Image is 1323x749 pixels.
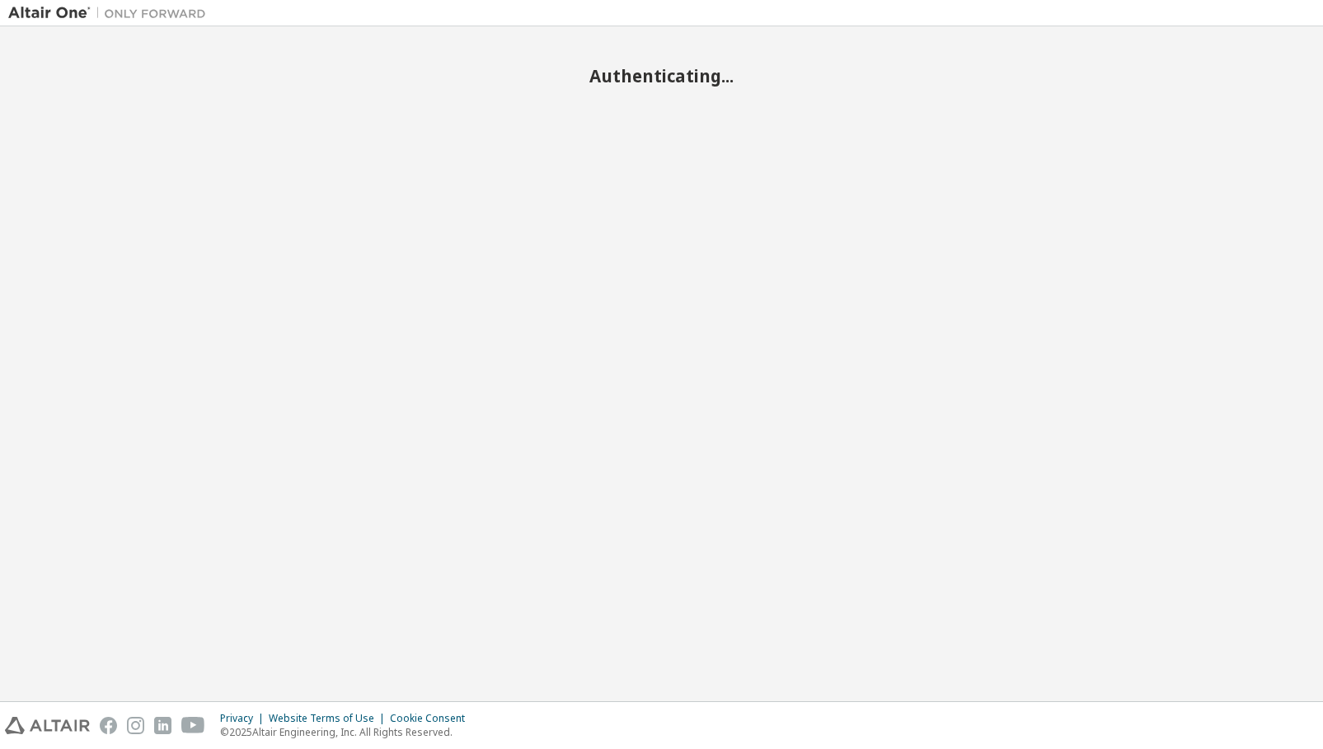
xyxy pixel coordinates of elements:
img: facebook.svg [100,717,117,734]
img: youtube.svg [181,717,205,734]
div: Cookie Consent [390,712,475,725]
div: Privacy [220,712,269,725]
div: Website Terms of Use [269,712,390,725]
p: © 2025 Altair Engineering, Inc. All Rights Reserved. [220,725,475,739]
img: instagram.svg [127,717,144,734]
img: altair_logo.svg [5,717,90,734]
img: Altair One [8,5,214,21]
img: linkedin.svg [154,717,171,734]
h2: Authenticating... [8,65,1315,87]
